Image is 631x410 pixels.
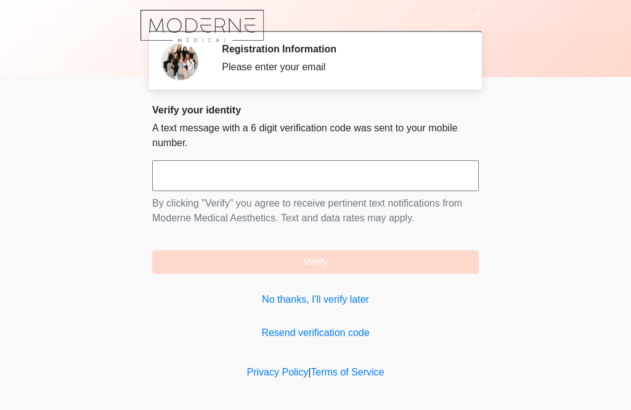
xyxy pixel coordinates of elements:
a: Terms of Service [311,367,384,377]
a: | [308,367,311,377]
p: By clicking "Verify" you agree to receive pertinent text notifications from Moderne Medical Aesth... [152,196,479,226]
h2: Verify your identity [152,104,479,116]
img: Moderne Medical Aesthetics Logo [140,9,265,43]
p: A text message with a 6 digit verification code was sent to your mobile number. [152,121,479,150]
div: Please enter your email [222,60,460,75]
button: Verify [152,250,479,274]
img: Agent Avatar [161,43,198,80]
a: Privacy Policy [247,367,309,377]
a: No thanks, I'll verify later [152,292,479,307]
a: Resend verification code [152,326,479,340]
